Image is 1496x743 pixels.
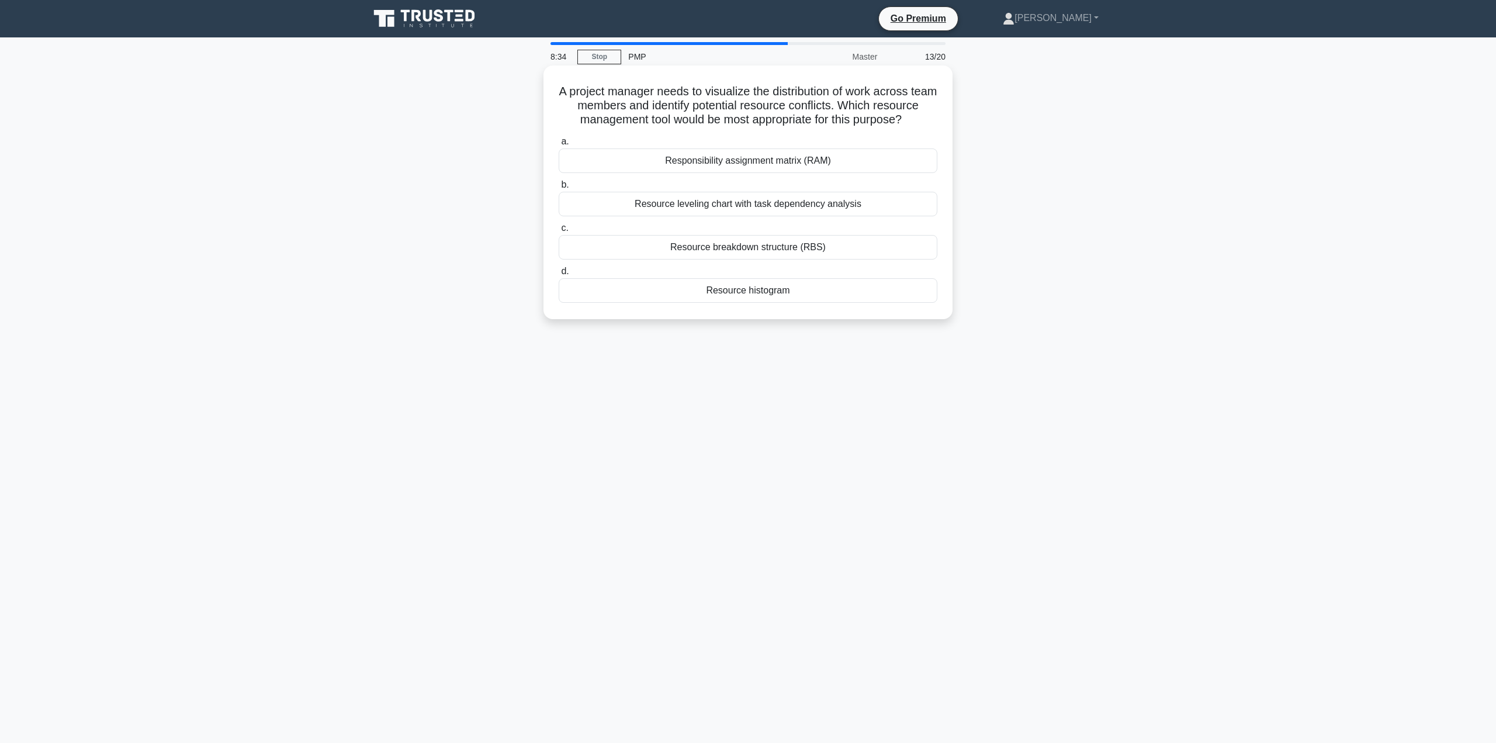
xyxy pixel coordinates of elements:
a: Go Premium [884,11,953,26]
span: b. [561,179,569,189]
a: Stop [577,50,621,64]
div: Responsibility assignment matrix (RAM) [559,148,937,173]
h5: A project manager needs to visualize the distribution of work across team members and identify po... [557,84,939,127]
div: Resource leveling chart with task dependency analysis [559,192,937,216]
span: a. [561,136,569,146]
div: Master [782,45,884,68]
div: 13/20 [884,45,953,68]
div: PMP [621,45,782,68]
div: Resource breakdown structure (RBS) [559,235,937,260]
a: [PERSON_NAME] [975,6,1127,30]
span: d. [561,266,569,276]
div: Resource histogram [559,278,937,303]
span: c. [561,223,568,233]
div: 8:34 [543,45,577,68]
